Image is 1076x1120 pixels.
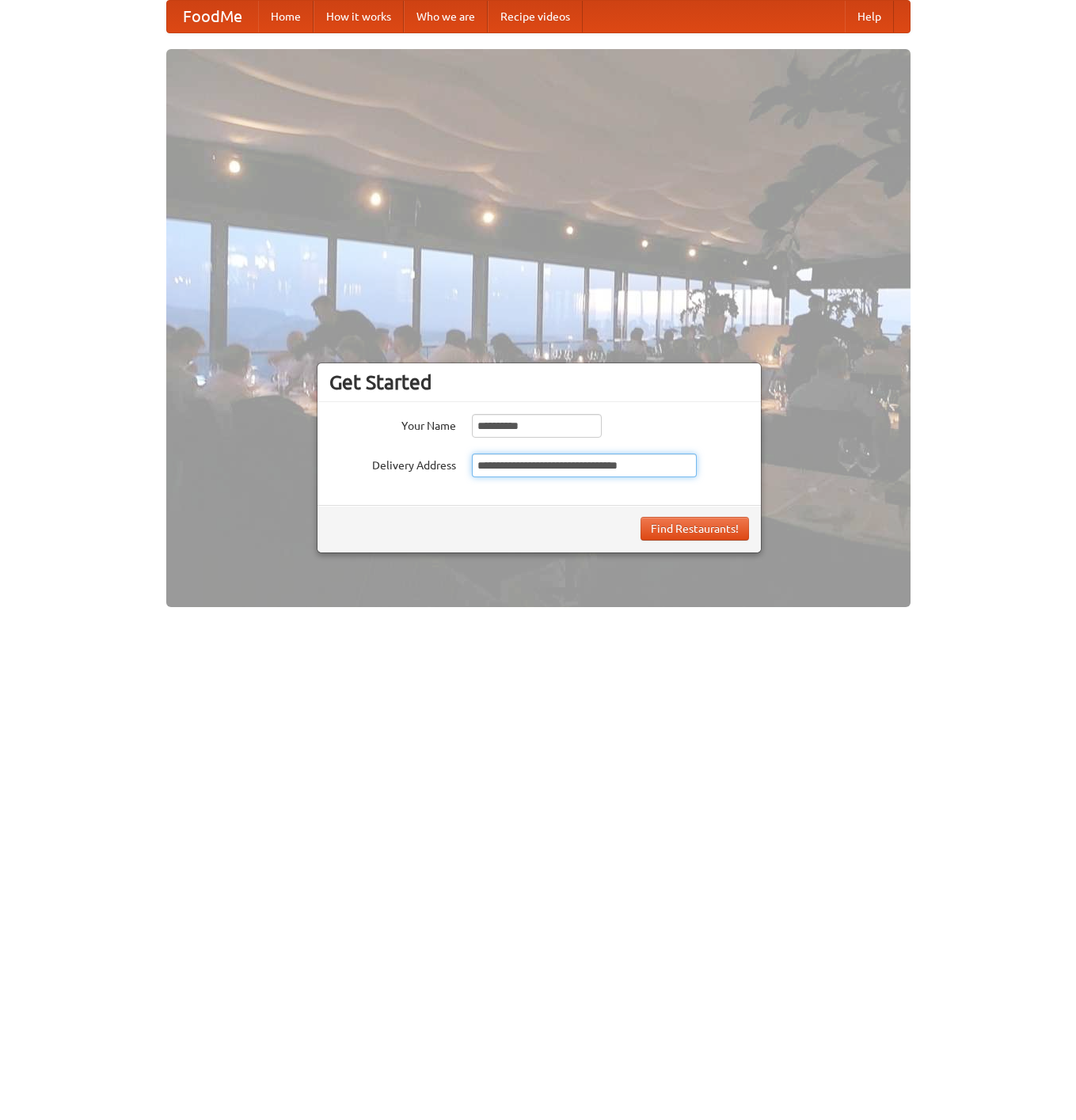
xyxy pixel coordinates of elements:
a: Who we are [404,1,488,32]
h3: Get Started [329,370,749,394]
label: Your Name [329,414,456,434]
a: Home [258,1,314,32]
a: FoodMe [167,1,258,32]
a: How it works [314,1,404,32]
button: Find Restaurants! [641,517,749,541]
a: Help [845,1,894,32]
a: Recipe videos [488,1,583,32]
label: Delivery Address [329,454,456,473]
